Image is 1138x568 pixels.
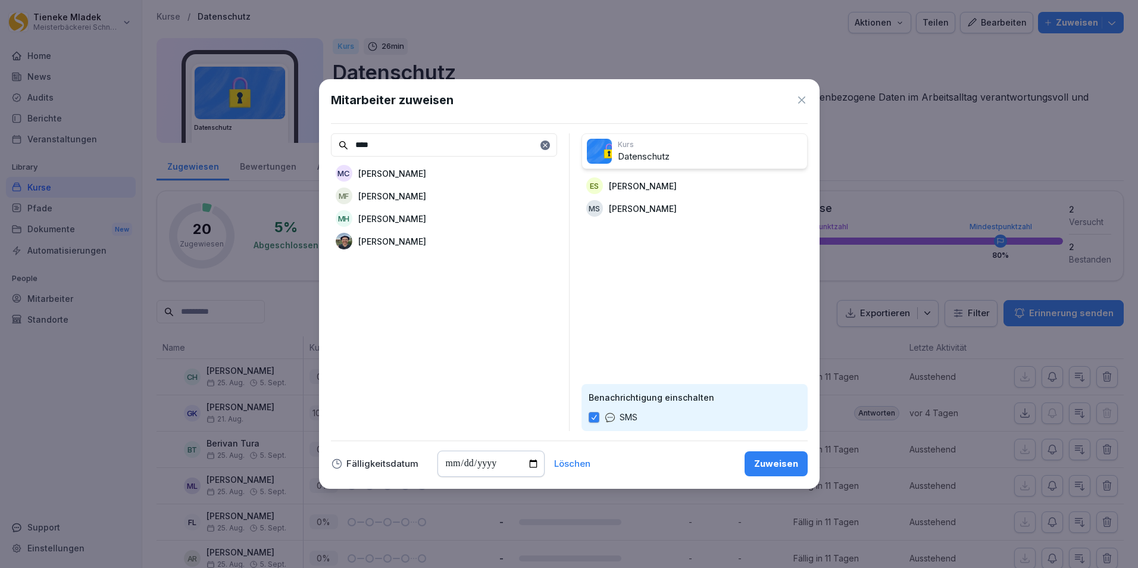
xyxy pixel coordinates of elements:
p: Datenschutz [618,150,802,164]
p: [PERSON_NAME] [609,180,677,192]
div: MC [336,165,352,182]
div: ES [586,177,603,194]
p: SMS [620,411,637,424]
img: m107c2teo0arrreb7rqhkaku.png [336,233,352,249]
div: MF [336,188,352,204]
p: [PERSON_NAME] [358,190,426,202]
p: [PERSON_NAME] [609,202,677,215]
p: [PERSON_NAME] [358,213,426,225]
p: Fälligkeitsdatum [346,460,418,468]
button: Zuweisen [745,451,808,476]
h1: Mitarbeiter zuweisen [331,91,454,109]
p: [PERSON_NAME] [358,167,426,180]
p: [PERSON_NAME] [358,235,426,248]
div: MH [336,210,352,227]
button: Löschen [554,460,590,468]
div: Zuweisen [754,457,798,470]
p: Kurs [618,139,802,150]
p: Benachrichtigung einschalten [589,391,801,404]
div: MS [586,200,603,217]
